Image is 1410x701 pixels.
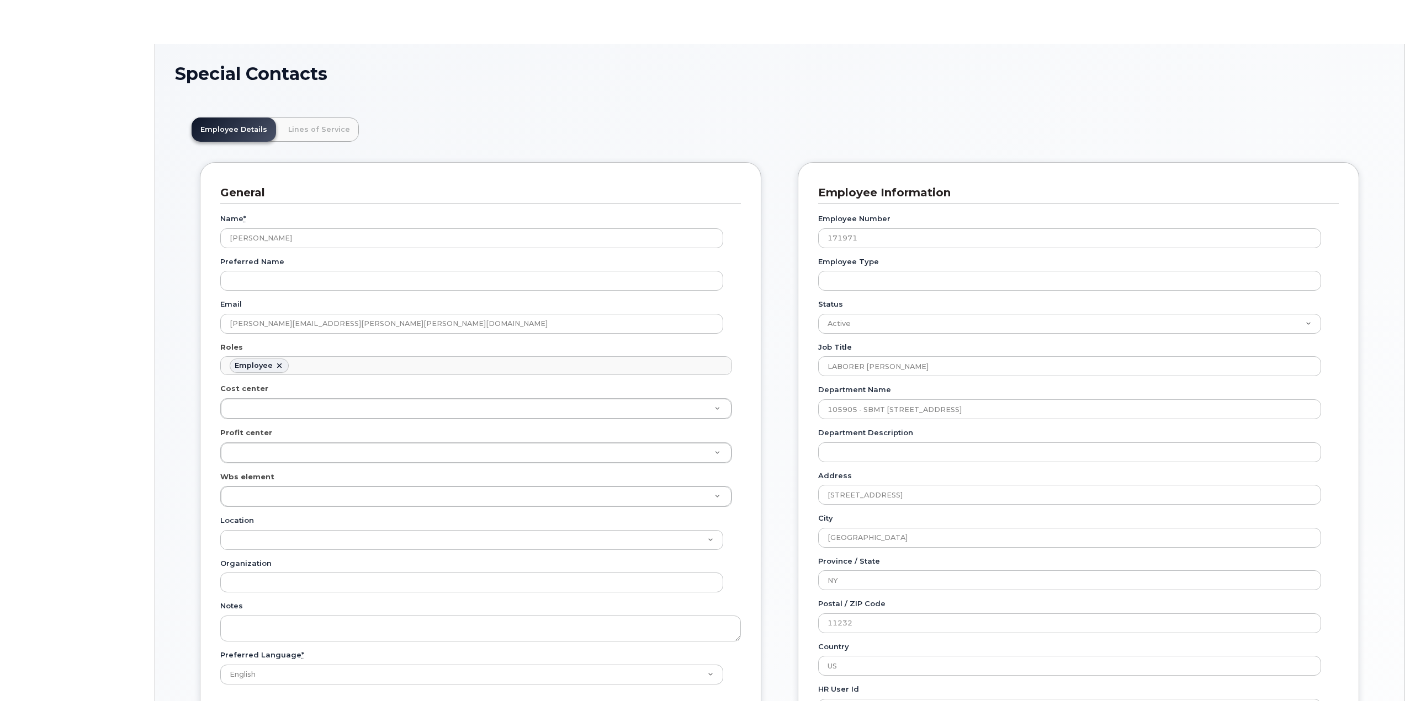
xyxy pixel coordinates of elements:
label: Country [818,641,849,652]
label: Wbs element [220,472,274,482]
label: City [818,513,833,523]
abbr: required [301,650,304,659]
h3: Employee Information [818,185,1331,200]
label: Profit center [220,427,272,438]
a: Lines of Service [279,117,359,142]
label: Job Title [818,342,852,352]
div: Employee [235,361,273,370]
h3: General [220,185,733,200]
label: Location [220,515,254,526]
label: Notes [220,601,243,611]
label: Organization [220,558,272,569]
label: Preferred Name [220,256,284,267]
label: Department Name [818,384,891,395]
label: Postal / ZIP Code [818,598,886,609]
h1: Special Contacts [175,64,1384,83]
label: HR user id [818,684,859,694]
label: Address [818,470,852,481]
label: Email [220,299,242,309]
label: Province / State [818,556,880,566]
label: Employee Type [818,256,879,267]
label: Department Description [818,427,913,438]
a: Employee Details [192,117,276,142]
label: Preferred Language [220,650,304,660]
label: Roles [220,342,243,352]
abbr: required [243,214,246,223]
label: Employee Number [818,213,890,224]
label: Name [220,213,246,224]
label: Cost center [220,383,268,394]
label: Status [818,299,843,309]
